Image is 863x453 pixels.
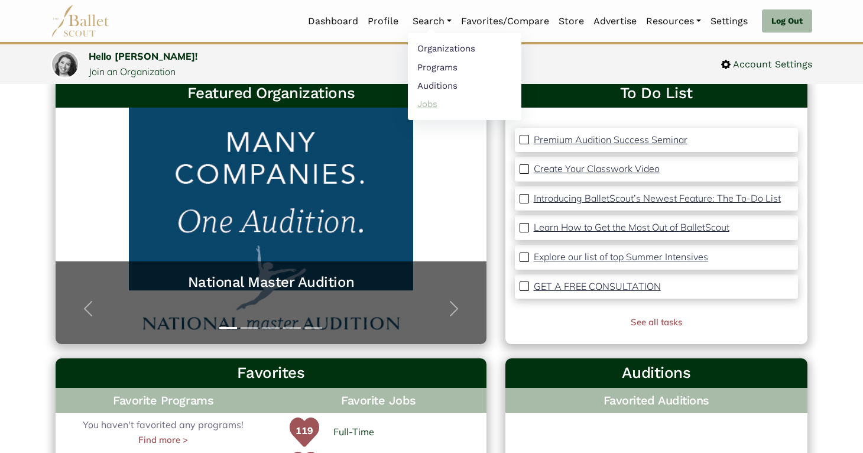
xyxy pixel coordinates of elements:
[589,9,641,34] a: Advertise
[721,57,812,72] a: Account Settings
[56,388,271,413] h4: Favorite Programs
[67,273,475,292] a: National Master Audition
[408,33,521,120] ul: Resources
[534,221,729,233] p: Learn How to Get the Most Out of BalletScout
[219,321,237,335] button: Slide 1
[534,132,687,148] a: Premium Audition Success Seminar
[290,418,319,447] img: heart-green.svg
[363,9,403,34] a: Profile
[534,163,660,174] p: Create Your Classwork Video
[138,433,188,447] a: Find more >
[515,83,798,103] a: To Do List
[65,363,477,383] h3: Favorites
[408,40,521,58] a: Organizations
[534,134,687,145] p: Premium Audition Success Seminar
[515,393,798,408] h4: Favorited Auditions
[262,321,280,335] button: Slide 3
[762,9,812,33] a: Log Out
[534,161,660,177] a: Create Your Classwork Video
[731,57,812,72] span: Account Settings
[408,58,521,76] a: Programs
[534,250,708,265] a: Explore our list of top Summer Intensives
[65,83,477,103] h3: Featured Organizations
[52,51,78,86] img: profile picture
[554,9,589,34] a: Store
[290,423,319,453] p: 119
[283,321,301,335] button: Slide 4
[408,95,521,113] a: Jobs
[641,9,706,34] a: Resources
[534,192,781,204] p: Introducing BalletScout’s Newest Feature: The To-Do List
[408,76,521,95] a: Auditions
[333,425,374,440] a: Full-Time
[303,9,363,34] a: Dashboard
[89,66,176,77] a: Join an Organization
[56,418,271,447] div: You haven't favorited any programs!
[534,220,729,235] a: Learn How to Get the Most Out of BalletScout
[304,321,322,335] button: Slide 5
[534,191,781,206] a: Introducing BalletScout’s Newest Feature: The To-Do List
[515,363,798,383] h3: Auditions
[271,388,486,413] h4: Favorite Jobs
[456,9,554,34] a: Favorites/Compare
[534,279,661,295] a: GET A FREE CONSULTATION
[631,316,682,328] a: See all tasks
[241,321,258,335] button: Slide 2
[408,9,456,34] a: Search
[534,280,661,292] p: GET A FREE CONSULTATION
[534,251,708,263] p: Explore our list of top Summer Intensives
[706,9,752,34] a: Settings
[89,50,197,62] a: Hello [PERSON_NAME]!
